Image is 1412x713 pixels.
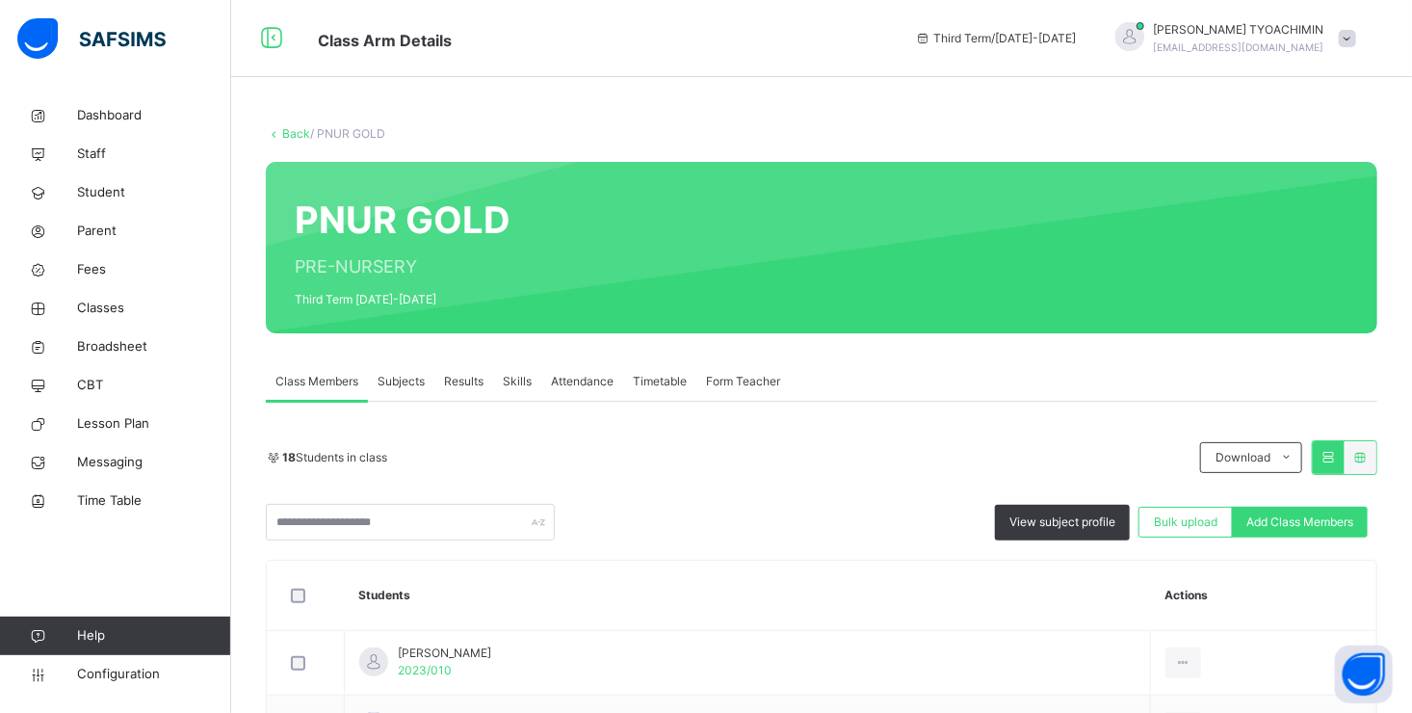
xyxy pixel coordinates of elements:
[77,453,231,472] span: Messaging
[77,183,231,202] span: Student
[633,373,687,390] span: Timetable
[77,260,231,279] span: Fees
[1009,514,1115,531] span: View subject profile
[345,561,1151,631] th: Students
[1154,21,1324,39] span: [PERSON_NAME] TYOACHIMIN
[318,31,452,50] span: Class Arm Details
[275,373,358,390] span: Class Members
[444,373,484,390] span: Results
[77,222,231,241] span: Parent
[282,450,296,464] b: 18
[77,626,230,646] span: Help
[551,373,614,390] span: Attendance
[77,414,231,434] span: Lesson Plan
[310,126,385,141] span: / PNUR GOLD
[282,126,310,141] a: Back
[77,145,231,164] span: Staff
[503,373,532,390] span: Skills
[706,373,780,390] span: Form Teacher
[398,645,491,662] span: [PERSON_NAME]
[1151,561,1376,631] th: Actions
[77,337,231,356] span: Broadsheet
[17,18,166,59] img: safsims
[77,491,231,511] span: Time Table
[1096,21,1366,56] div: DONALDTYOACHIMIN
[282,449,387,466] span: Students in class
[1335,646,1393,703] button: Open asap
[398,663,452,677] span: 2023/010
[1154,41,1324,53] span: [EMAIL_ADDRESS][DOMAIN_NAME]
[378,373,425,390] span: Subjects
[77,665,230,684] span: Configuration
[1154,514,1217,531] span: Bulk upload
[1246,514,1353,531] span: Add Class Members
[77,106,231,125] span: Dashboard
[77,299,231,318] span: Classes
[77,376,231,395] span: CBT
[1216,449,1270,466] span: Download
[915,30,1077,47] span: session/term information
